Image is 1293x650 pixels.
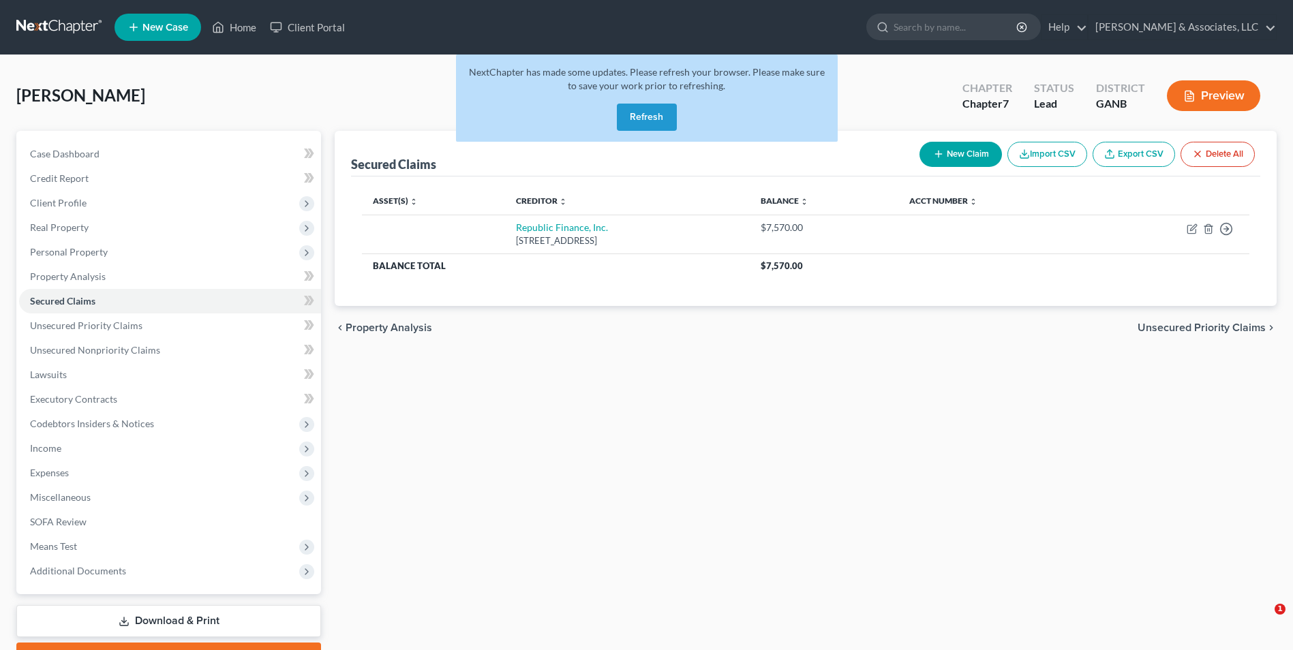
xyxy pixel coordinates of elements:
[263,15,352,40] a: Client Portal
[346,322,432,333] span: Property Analysis
[469,66,825,91] span: NextChapter has made some updates. Please refresh your browser. Please make sure to save your wor...
[962,96,1012,112] div: Chapter
[30,295,95,307] span: Secured Claims
[19,264,321,289] a: Property Analysis
[30,467,69,478] span: Expenses
[516,196,567,206] a: Creditor unfold_more
[19,338,321,362] a: Unsecured Nonpriority Claims
[969,198,977,206] i: unfold_more
[800,198,808,206] i: unfold_more
[30,418,154,429] span: Codebtors Insiders & Notices
[962,80,1012,96] div: Chapter
[1138,322,1277,333] button: Unsecured Priority Claims chevron_right
[373,196,418,206] a: Asset(s) unfold_more
[205,15,263,40] a: Home
[1007,142,1087,167] button: Import CSV
[30,344,160,356] span: Unsecured Nonpriority Claims
[919,142,1002,167] button: New Claim
[19,313,321,338] a: Unsecured Priority Claims
[894,14,1018,40] input: Search by name...
[30,197,87,208] span: Client Profile
[1089,15,1276,40] a: [PERSON_NAME] & Associates, LLC
[617,104,677,131] button: Refresh
[16,85,145,105] span: [PERSON_NAME]
[761,221,888,234] div: $7,570.00
[30,270,106,282] span: Property Analysis
[16,605,321,637] a: Download & Print
[351,156,436,172] div: Secured Claims
[1096,80,1145,96] div: District
[30,369,67,380] span: Lawsuits
[761,196,808,206] a: Balance unfold_more
[1247,604,1279,636] iframe: Intercom live chat
[30,442,61,454] span: Income
[30,320,142,331] span: Unsecured Priority Claims
[1266,322,1277,333] i: chevron_right
[19,510,321,534] a: SOFA Review
[335,322,346,333] i: chevron_left
[30,221,89,233] span: Real Property
[1275,604,1286,615] span: 1
[410,198,418,206] i: unfold_more
[1096,96,1145,112] div: GANB
[1003,97,1009,110] span: 7
[30,540,77,552] span: Means Test
[1138,322,1266,333] span: Unsecured Priority Claims
[362,253,749,278] th: Balance Total
[1167,80,1260,111] button: Preview
[30,246,108,258] span: Personal Property
[19,166,321,191] a: Credit Report
[1093,142,1175,167] a: Export CSV
[19,142,321,166] a: Case Dashboard
[142,22,188,33] span: New Case
[1034,96,1074,112] div: Lead
[30,172,89,184] span: Credit Report
[559,198,567,206] i: unfold_more
[19,387,321,412] a: Executory Contracts
[30,491,91,503] span: Miscellaneous
[30,148,100,159] span: Case Dashboard
[19,289,321,313] a: Secured Claims
[335,322,432,333] button: chevron_left Property Analysis
[1041,15,1087,40] a: Help
[516,221,608,233] a: Republic Finance, Inc.
[516,234,738,247] div: [STREET_ADDRESS]
[909,196,977,206] a: Acct Number unfold_more
[30,565,126,576] span: Additional Documents
[30,516,87,527] span: SOFA Review
[1181,142,1255,167] button: Delete All
[1034,80,1074,96] div: Status
[30,393,117,405] span: Executory Contracts
[761,260,803,271] span: $7,570.00
[19,362,321,387] a: Lawsuits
